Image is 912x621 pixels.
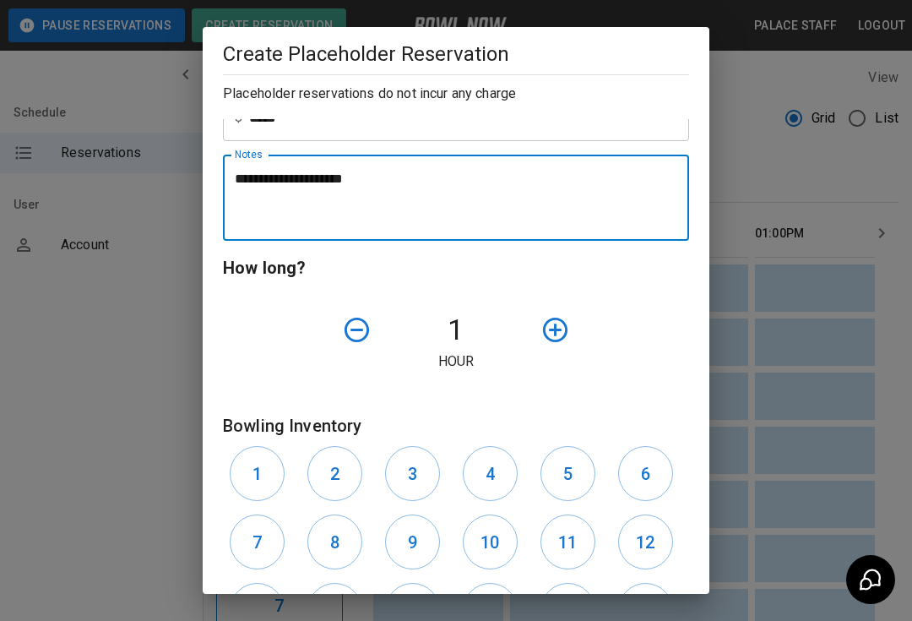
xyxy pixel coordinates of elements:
h6: Bowling Inventory [223,412,689,439]
button: 10 [463,515,518,569]
h5: Create Placeholder Reservation [223,41,689,68]
button: 2 [307,446,362,501]
button: 5 [540,446,595,501]
h6: 12 [636,529,654,556]
button: 3 [385,446,440,501]
button: 11 [540,515,595,569]
h6: 1 [252,460,262,488]
h6: 8 [330,529,339,556]
button: 4 [463,446,518,501]
h6: 11 [558,529,577,556]
button: 6 [618,446,673,501]
h6: How long? [223,254,689,281]
button: 9 [385,515,440,569]
h6: 3 [408,460,417,488]
h4: 1 [378,313,534,348]
h6: 9 [408,529,417,556]
h6: 6 [641,460,650,488]
button: 8 [307,515,362,569]
button: 12 [618,515,673,569]
button: 7 [230,515,285,569]
h6: 5 [563,460,573,488]
p: Hour [223,351,689,372]
h6: 10 [480,529,499,556]
h6: 2 [330,460,339,488]
h6: 4 [486,460,495,488]
h6: Placeholder reservations do not incur any charge [223,82,689,106]
h6: 7 [252,529,262,556]
button: 1 [230,446,285,501]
